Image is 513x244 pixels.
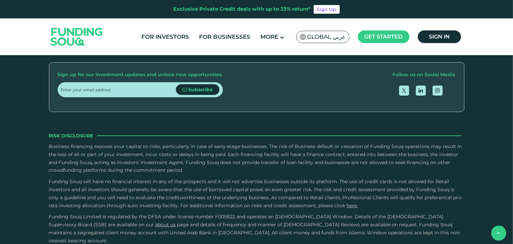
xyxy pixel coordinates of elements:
img: Logo [44,20,110,54]
span: and details of frequency and manner of [DEMOGRAPHIC_DATA] Reviews are available on request. Fundi... [49,222,461,244]
span: Sign in [429,33,450,40]
span: Get started [365,33,403,40]
span: page [177,222,189,228]
div: Sign up for our investment updates and unlock new opportunities. [58,71,223,79]
img: twitter [402,89,406,93]
a: open Linkedin [416,86,426,96]
p: Business financing exposes your capital to risks, particularly in case of early-stage businesses.... [49,143,464,174]
button: Subscribe [176,84,219,95]
a: For Investors [140,31,191,42]
a: Sign in [418,30,461,43]
span: More [260,33,278,40]
span: Funding Souq will have no financial interest in any of the prospects and it will not advertise bu... [49,178,463,208]
div: Follow us on Social Media [393,71,456,79]
span: Risk Disclosure [49,132,93,139]
a: open Instagram [433,86,443,96]
button: back [491,226,506,241]
a: About Us [155,222,176,228]
span: Global عربي [307,33,346,41]
a: open Twitter [399,86,409,96]
input: Enter your email address [61,82,176,97]
img: SA Flag [300,34,306,40]
a: For Businesses [197,31,252,42]
span: Funding Souq Limited is regulated by the DFSA under license number F005822 and operates an [DEMOG... [49,214,444,228]
a: here. [347,203,358,209]
span: Subscribe [188,87,213,93]
a: Sign Up [314,5,340,14]
div: Exclusive Private Credit deals with up to 23% return* [174,5,311,13]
